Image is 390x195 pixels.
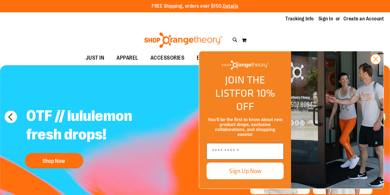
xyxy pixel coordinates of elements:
[25,153,83,168] button: Shop Now
[22,102,175,150] h2: OTF // lululemon fresh drops!
[215,72,265,101] span: JOIN THE LIST
[222,61,268,70] img: Shop Orangetheory
[143,32,223,48] img: Shop Orangetheory
[208,117,282,137] span: You’ll be the first to know about new product drops, exclusive collaborations, and shopping events!
[318,15,333,22] a: Sign In
[5,111,17,123] button: prev
[370,53,381,65] button: Close dialog
[207,143,284,159] input: Enter email
[150,51,185,65] span: ACCESSORIES
[235,85,275,114] span: FOR 10% OFF
[343,15,384,22] a: Create an Account
[193,45,390,195] div: FLYOUT Form
[207,163,284,179] button: Sign Up Now
[22,102,175,172] a: OTF // lululemon fresh drops! Shop Now
[285,15,314,22] a: Tracking Info
[86,51,105,65] span: JUST IN
[223,3,238,9] a: Details
[152,3,238,10] p: FREE Shipping, orders over $150.
[291,51,384,189] img: Shop Orangtheory
[117,51,138,65] span: APPAREL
